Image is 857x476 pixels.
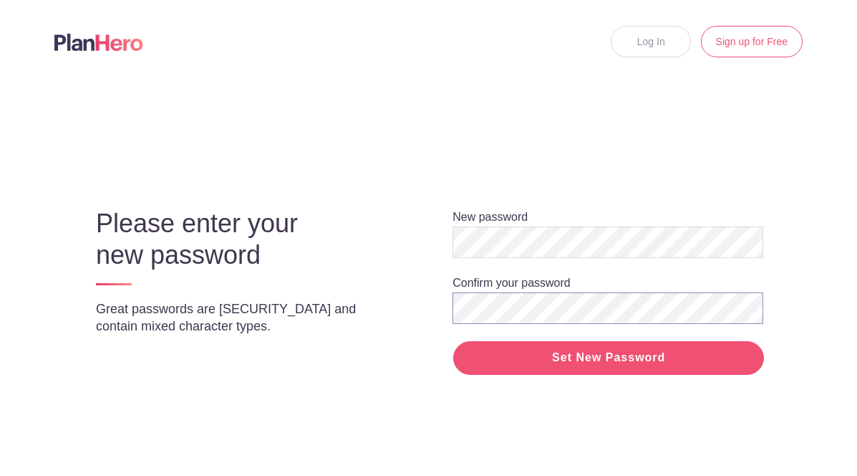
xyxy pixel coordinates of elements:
label: Confirm your password [452,277,571,289]
a: Sign up for Free [701,26,803,57]
input: Set New Password [453,341,764,375]
h3: Please enter your [96,209,374,238]
a: Log In [611,26,691,57]
h3: new password [96,241,374,270]
label: New password [452,211,528,223]
p: Great passwords are [SECURITY_DATA] and contain mixed character types. [96,300,374,335]
img: Logo main planhero [54,34,143,51]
